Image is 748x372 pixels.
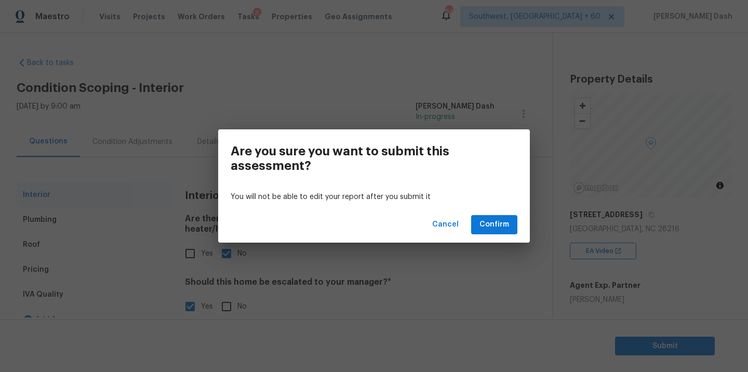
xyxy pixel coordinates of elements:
[231,144,471,173] h3: Are you sure you want to submit this assessment?
[231,192,517,203] p: You will not be able to edit your report after you submit it
[428,215,463,234] button: Cancel
[432,218,459,231] span: Cancel
[479,218,509,231] span: Confirm
[471,215,517,234] button: Confirm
